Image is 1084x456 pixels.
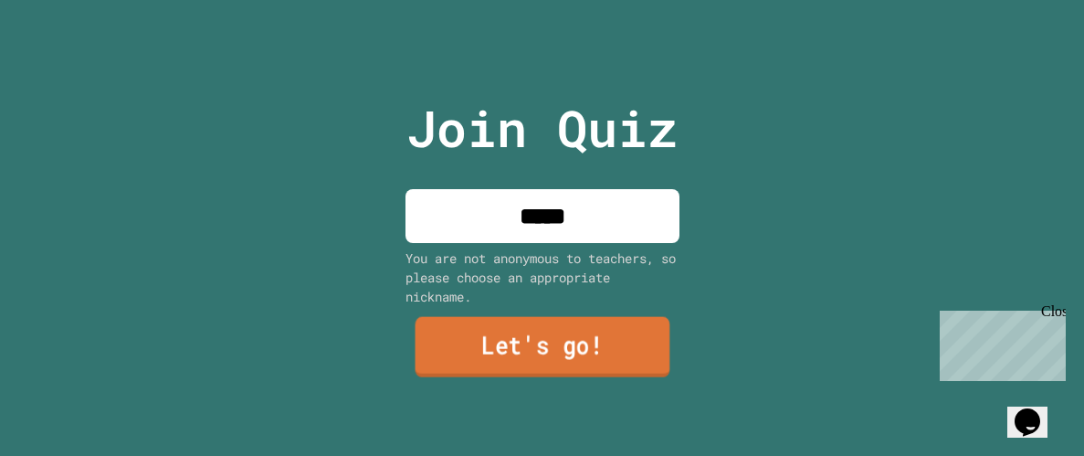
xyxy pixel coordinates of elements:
[405,249,679,306] div: You are not anonymous to teachers, so please choose an appropriate nickname.
[932,303,1066,381] iframe: chat widget
[415,317,669,377] a: Let's go!
[7,7,126,116] div: Chat with us now!Close
[1007,383,1066,438] iframe: chat widget
[406,90,678,166] p: Join Quiz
